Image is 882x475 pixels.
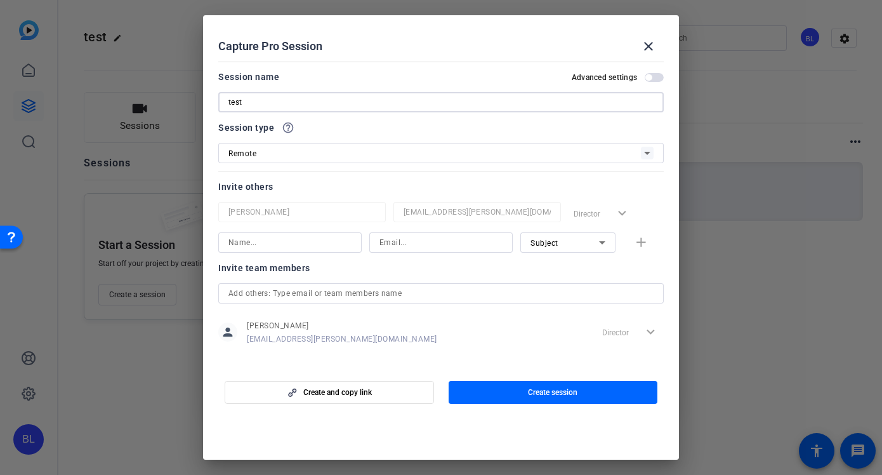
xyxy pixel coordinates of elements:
[449,381,658,404] button: Create session
[228,149,256,158] span: Remote
[404,204,551,220] input: Email...
[228,204,376,220] input: Name...
[228,95,654,110] input: Enter Session Name
[218,69,279,84] div: Session name
[218,31,664,62] div: Capture Pro Session
[282,121,294,134] mat-icon: help_outline
[218,260,664,276] div: Invite team members
[218,120,274,135] span: Session type
[225,381,434,404] button: Create and copy link
[641,39,656,54] mat-icon: close
[528,387,577,398] span: Create session
[247,334,437,344] span: [EMAIL_ADDRESS][PERSON_NAME][DOMAIN_NAME]
[228,286,654,301] input: Add others: Type email or team members name
[572,72,637,83] h2: Advanced settings
[218,323,237,342] mat-icon: person
[218,179,664,194] div: Invite others
[228,235,352,250] input: Name...
[530,239,558,248] span: Subject
[303,387,372,398] span: Create and copy link
[379,235,503,250] input: Email...
[247,321,437,331] span: [PERSON_NAME]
